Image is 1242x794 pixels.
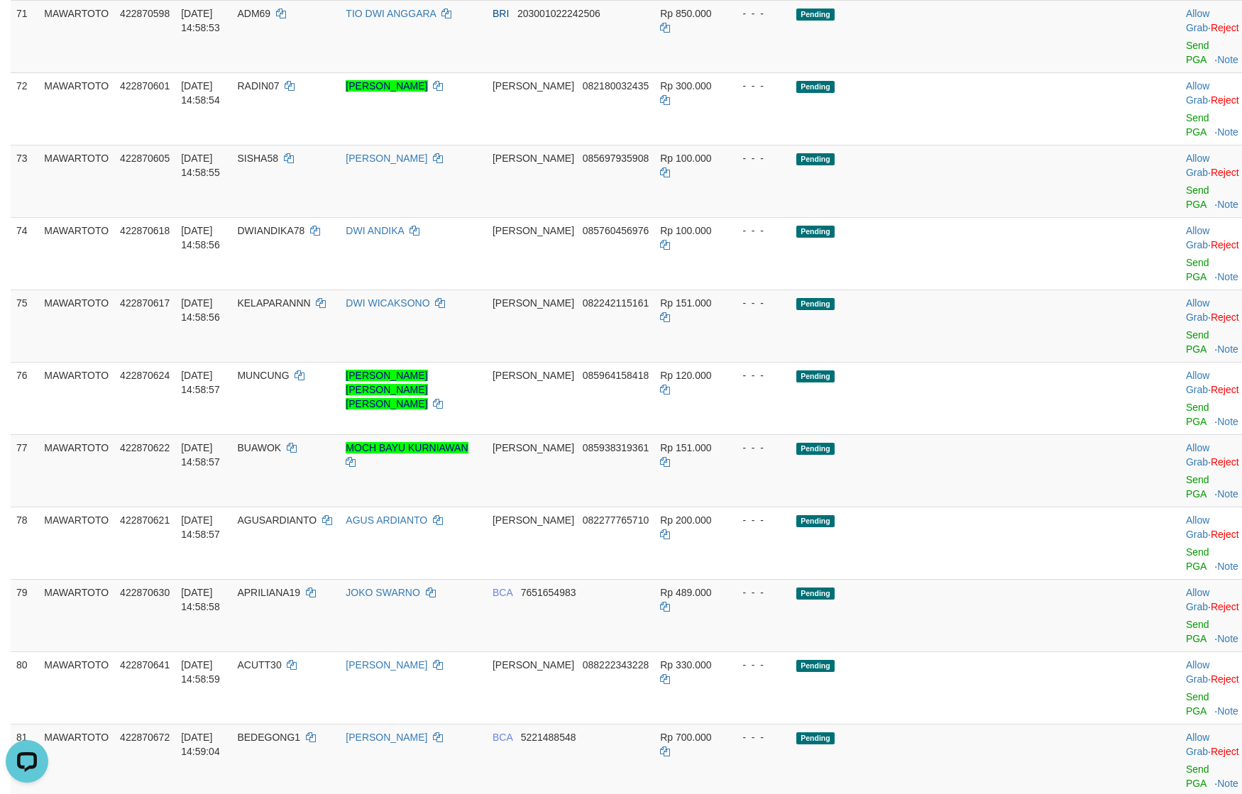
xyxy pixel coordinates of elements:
span: Pending [796,732,835,744]
span: DWIANDIKA78 [237,225,304,236]
span: Copy 203001022242506 to clipboard [517,8,600,19]
a: [PERSON_NAME] [346,153,427,164]
a: Note [1217,488,1238,500]
span: BRI [493,8,509,19]
td: 75 [11,290,38,362]
a: DWI ANDIKA [346,225,404,236]
span: AGUSARDIANTO [237,514,317,526]
a: Send PGA [1186,184,1209,210]
td: 73 [11,145,38,217]
span: Copy 082277765710 to clipboard [583,514,649,526]
span: Copy 5221488548 to clipboard [521,732,576,743]
a: Send PGA [1186,619,1209,644]
span: Copy 085938319361 to clipboard [583,442,649,453]
span: [DATE] 14:58:57 [181,442,220,468]
a: Reject [1211,673,1239,685]
a: Send PGA [1186,691,1209,717]
span: [DATE] 14:58:59 [181,659,220,685]
a: [PERSON_NAME] [PERSON_NAME] [PERSON_NAME] [346,370,427,409]
a: Reject [1211,167,1239,178]
td: 72 [11,72,38,145]
td: MAWARTOTO [38,579,114,651]
span: · [1186,153,1211,178]
span: Rp 151.000 [660,442,711,453]
div: - - - [731,441,785,455]
div: - - - [731,6,785,21]
a: Note [1217,705,1238,717]
span: 422870630 [120,587,170,598]
span: 422870617 [120,297,170,309]
span: · [1186,370,1211,395]
a: Send PGA [1186,763,1209,789]
div: - - - [731,585,785,600]
span: Rp 489.000 [660,587,711,598]
div: - - - [731,79,785,93]
span: Pending [796,515,835,527]
a: Reject [1211,94,1239,106]
div: - - - [731,151,785,165]
span: 422870601 [120,80,170,92]
span: [PERSON_NAME] [493,297,574,309]
span: [DATE] 14:59:04 [181,732,220,757]
span: Pending [796,660,835,672]
span: [DATE] 14:58:57 [181,514,220,540]
a: Allow Grab [1186,80,1209,106]
a: Reject [1211,22,1239,33]
span: Pending [796,298,835,310]
a: Send PGA [1186,402,1209,427]
span: ADM69 [237,8,270,19]
a: Send PGA [1186,40,1209,65]
a: Allow Grab [1186,8,1209,33]
div: - - - [731,730,785,744]
span: [DATE] 14:58:56 [181,225,220,250]
span: Pending [796,226,835,238]
a: Allow Grab [1186,153,1209,178]
a: Note [1217,271,1238,282]
a: Allow Grab [1186,297,1209,323]
a: Send PGA [1186,329,1209,355]
a: Allow Grab [1186,659,1209,685]
td: 80 [11,651,38,724]
a: Send PGA [1186,257,1209,282]
span: Rp 100.000 [660,153,711,164]
span: Copy 088222343228 to clipboard [583,659,649,671]
a: Send PGA [1186,474,1209,500]
div: - - - [731,658,785,672]
a: Note [1217,416,1238,427]
td: MAWARTOTO [38,507,114,579]
a: Reject [1211,384,1239,395]
span: Rp 850.000 [660,8,711,19]
td: 77 [11,434,38,507]
td: 79 [11,579,38,651]
td: MAWARTOTO [38,362,114,434]
span: · [1186,442,1211,468]
span: 422870641 [120,659,170,671]
span: · [1186,514,1211,540]
span: APRILIANA19 [237,587,300,598]
span: BCA [493,587,512,598]
span: [DATE] 14:58:57 [181,370,220,395]
a: Allow Grab [1186,442,1209,468]
a: Allow Grab [1186,370,1209,395]
span: RADIN07 [237,80,279,92]
span: Copy 7651654983 to clipboard [521,587,576,598]
span: Pending [796,81,835,93]
span: [PERSON_NAME] [493,659,574,671]
span: · [1186,732,1211,757]
a: Reject [1211,456,1239,468]
td: MAWARTOTO [38,434,114,507]
span: BUAWOK [237,442,281,453]
td: MAWARTOTO [38,651,114,724]
a: Note [1217,199,1238,210]
span: 422870605 [120,153,170,164]
a: DWI WICAKSONO [346,297,429,309]
div: - - - [731,224,785,238]
span: · [1186,8,1211,33]
span: 422870672 [120,732,170,743]
a: Reject [1211,529,1239,540]
span: Rp 300.000 [660,80,711,92]
span: [DATE] 14:58:56 [181,297,220,323]
span: Copy 082180032435 to clipboard [583,80,649,92]
div: - - - [731,296,785,310]
a: Send PGA [1186,546,1209,572]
